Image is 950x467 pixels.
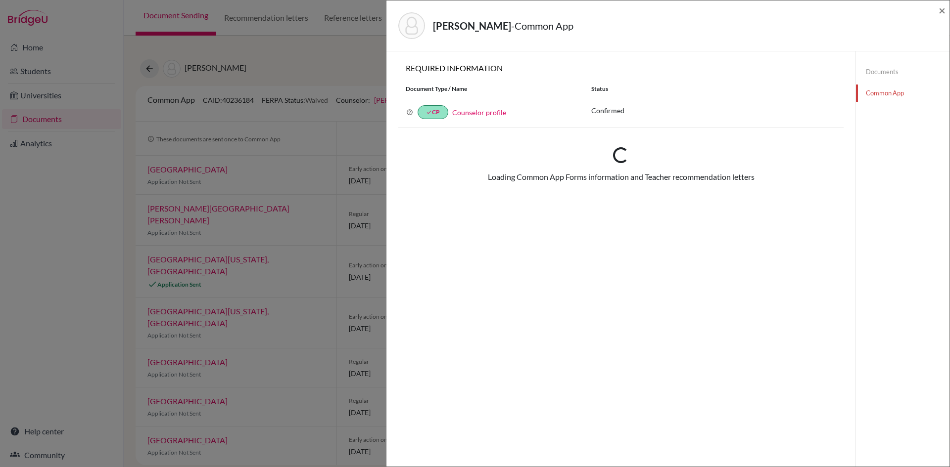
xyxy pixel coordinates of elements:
a: Counselor profile [452,108,506,117]
h6: REQUIRED INFORMATION [398,63,844,73]
div: Loading Common App Forms information and Teacher recommendation letters [488,171,755,183]
button: Close [939,4,946,16]
a: doneCP [418,105,448,119]
a: Common App [856,85,950,102]
div: Document Type / Name [398,85,584,93]
span: × [939,3,946,17]
a: Documents [856,63,950,81]
strong: [PERSON_NAME] [433,20,511,32]
p: Confirmed [591,105,836,116]
div: Status [584,85,844,93]
span: - Common App [511,20,573,32]
i: done [426,109,432,115]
